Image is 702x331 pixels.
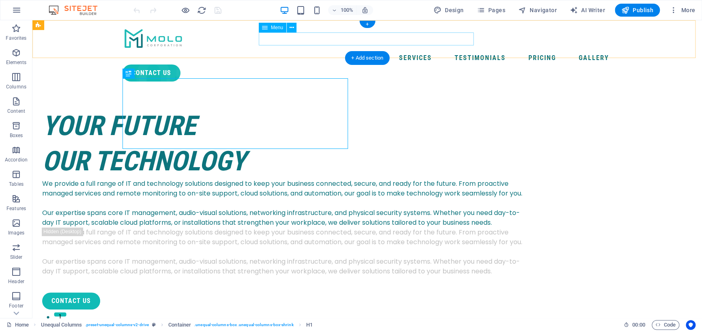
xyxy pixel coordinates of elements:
nav: breadcrumb [41,320,313,330]
span: Click to select. Double-click to edit [306,320,313,330]
span: Navigator [518,6,557,14]
span: : [638,322,639,328]
span: More [670,6,695,14]
button: Design [430,4,467,17]
button: AI Writer [567,4,608,17]
span: Design [434,6,464,14]
i: This element is a customizable preset [152,322,156,327]
button: Usercentrics [686,320,696,330]
p: Tables [9,181,24,187]
span: Click to select. Double-click to edit [41,320,82,330]
span: Publish [621,6,653,14]
div: + [359,21,375,28]
p: Columns [6,84,26,90]
img: Editor Logo [47,5,107,15]
span: Pages [477,6,505,14]
p: Header [8,278,24,285]
span: Code [655,320,676,330]
button: Navigator [515,4,560,17]
div: Design (Ctrl+Alt+Y) [430,4,467,17]
button: Click here to leave preview mode and continue editing [180,5,190,15]
i: Reload page [197,6,206,15]
div: + Add section [345,51,390,65]
span: . unequal-columns-box .unequal-columns-box-shrink [194,320,293,330]
button: Pages [473,4,508,17]
i: On resize automatically adjust zoom level to fit chosen device. [361,6,369,14]
p: Accordion [5,157,28,163]
p: Slider [10,254,23,260]
button: 100% [328,5,357,15]
p: Elements [6,59,27,66]
span: . preset-unequal-columns-v2-drive [85,320,149,330]
p: Favorites [6,35,26,41]
span: AI Writer [570,6,605,14]
p: Features [6,205,26,212]
p: Footer [9,303,24,309]
h6: 100% [340,5,353,15]
p: Images [8,230,25,236]
span: Click to select. Double-click to edit [168,320,191,330]
span: Menu [271,25,283,30]
a: Click to cancel selection. Double-click to open Pages [6,320,29,330]
h6: Session time [624,320,645,330]
p: Content [7,108,25,114]
button: Publish [615,4,660,17]
button: reload [197,5,206,15]
button: 1 [21,292,34,296]
button: Code [652,320,679,330]
span: 00 00 [632,320,645,330]
button: More [666,4,698,17]
p: Boxes [10,132,23,139]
